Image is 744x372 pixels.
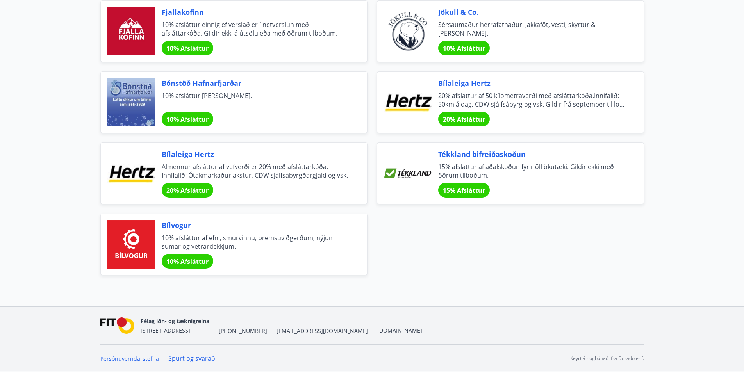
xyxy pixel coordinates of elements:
[377,327,422,334] a: [DOMAIN_NAME]
[443,44,485,53] span: 10% Afsláttur
[162,7,348,17] span: Fjallakofinn
[166,115,209,124] span: 10% Afsláttur
[277,327,368,335] span: [EMAIL_ADDRESS][DOMAIN_NAME]
[570,355,644,362] p: Keyrt á hugbúnaði frá Dorado ehf.
[100,317,135,334] img: FPQVkF9lTnNbbaRSFyT17YYeljoOGk5m51IhT0bO.png
[438,78,625,88] span: Bílaleiga Hertz
[166,44,209,53] span: 10% Afsláttur
[438,91,625,109] span: 20% afsláttur af 50 kílometraverði með afsláttarkóða.Innifalið: 50km á dag, CDW sjálfsábyrg og vs...
[162,20,348,37] span: 10% afsláttur einnig ef verslað er í netverslun með afsláttarkóða. Gildir ekki á útsölu eða með ö...
[219,327,267,335] span: [PHONE_NUMBER]
[443,186,485,195] span: 15% Afsláttur
[443,115,485,124] span: 20% Afsláttur
[162,78,348,88] span: Bónstöð Hafnarfjarðar
[166,257,209,266] span: 10% Afsláttur
[438,20,625,37] span: Sérsaumaður herrafatnaður. Jakkaföt, vesti, skyrtur & [PERSON_NAME].
[162,162,348,180] span: Almennur afsláttur af vefverði er 20% með afsláttarkóða. Innifalið: Ótakmarkaður akstur, CDW sjál...
[162,91,348,109] span: 10% afsláttur [PERSON_NAME].
[162,149,348,159] span: Bílaleiga Hertz
[100,355,159,362] a: Persónuverndarstefna
[141,317,209,325] span: Félag iðn- og tæknigreina
[438,149,625,159] span: Tékkland bifreiðaskoðun
[168,354,215,363] a: Spurt og svarað
[141,327,190,334] span: [STREET_ADDRESS]
[438,7,625,17] span: Jökull & Co.
[162,220,348,230] span: Bílvogur
[438,162,625,180] span: 15% afsláttur af aðalskoðun fyrir öll ökutæki. Gildir ekki með öðrum tilboðum.
[162,233,348,251] span: 10% afsláttur af efni, smurvinnu, bremsuviðgerðum, nýjum sumar og vetrardekkjum.
[166,186,209,195] span: 20% Afsláttur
